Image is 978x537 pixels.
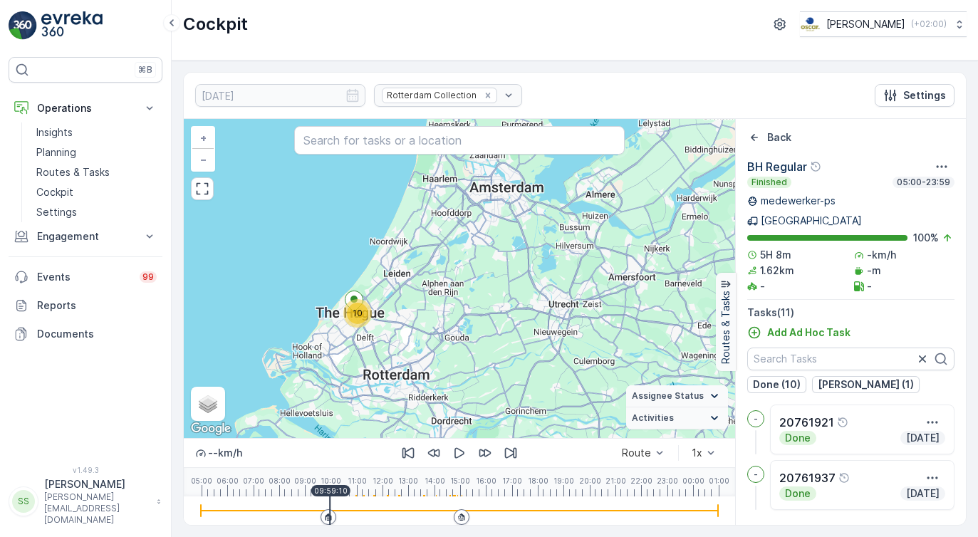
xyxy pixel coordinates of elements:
p: Settings [903,88,946,103]
summary: Assignee Status [626,385,728,407]
p: Done [784,486,812,501]
a: Zoom In [192,127,214,149]
a: Layers [192,388,224,419]
p: medewerker-ps [761,194,836,208]
p: 11:00 [348,476,367,485]
p: 12:00 [373,476,393,485]
span: − [200,153,207,165]
button: Operations [9,94,162,122]
div: Help Tooltip Icon [837,417,848,428]
p: [DATE] [905,431,941,445]
p: Done (10) [753,377,801,392]
p: 01:00 [709,476,729,485]
p: 06:00 [217,476,239,485]
p: [PERSON_NAME] [826,17,905,31]
a: Planning [31,142,162,162]
div: Help Tooltip Icon [810,161,821,172]
p: Routes & Tasks [36,165,110,179]
p: Back [767,130,791,145]
p: Tasks ( 11 ) [747,306,954,320]
p: Cockpit [36,185,73,199]
p: Planning [36,145,76,160]
button: [PERSON_NAME](+02:00) [800,11,967,37]
button: Engagement [9,222,162,251]
div: 10 [343,299,372,328]
p: -- km/h [208,446,242,460]
button: [PERSON_NAME] (1) [812,376,920,393]
p: -m [867,264,881,278]
span: 10 [353,308,363,318]
p: - [754,469,758,480]
p: Routes & Tasks [719,291,733,365]
p: - [754,413,758,424]
p: -km/h [867,248,896,262]
span: + [200,132,207,144]
p: Done [784,431,812,445]
span: Assignee Status [632,390,704,402]
a: Settings [31,202,162,222]
div: Route [622,447,651,459]
p: 16:00 [476,476,496,485]
img: Google [187,419,234,438]
p: [GEOGRAPHIC_DATA] [761,214,862,228]
p: 5H 8m [760,248,791,262]
img: logo_light-DOdMpM7g.png [41,11,103,40]
p: ⌘B [138,64,152,75]
p: [PERSON_NAME] (1) [818,377,914,392]
input: dd/mm/yyyy [195,84,365,107]
a: Back [747,130,791,145]
p: 100 % [913,231,939,245]
p: Reports [37,298,157,313]
p: 15:00 [450,476,470,485]
p: 22:00 [630,476,652,485]
button: SS[PERSON_NAME][PERSON_NAME][EMAIL_ADDRESS][DOMAIN_NAME] [9,477,162,526]
p: Operations [37,101,134,115]
a: Zoom Out [192,149,214,170]
p: 21:00 [605,476,626,485]
p: 99 [142,271,154,283]
p: 09:59:10 [314,486,348,495]
p: 18:00 [528,476,548,485]
p: 07:00 [243,476,264,485]
p: 1.62km [760,264,794,278]
a: Add Ad Hoc Task [747,325,850,340]
div: SS [12,490,35,513]
p: 10:00 [321,476,341,485]
p: Documents [37,327,157,341]
p: 08:00 [269,476,291,485]
span: Activities [632,412,674,424]
p: [DATE] [905,486,941,501]
p: 05:00 [191,476,212,485]
div: Help Tooltip Icon [838,472,850,484]
p: ( +02:00 ) [911,19,947,30]
p: Add Ad Hoc Task [767,325,850,340]
img: basis-logo_rgb2x.png [800,16,821,32]
button: Settings [875,84,954,107]
p: Cockpit [183,13,248,36]
p: Settings [36,205,77,219]
div: 1x [692,447,702,459]
a: Insights [31,122,162,142]
input: Search for tasks or a location [294,126,625,155]
p: 13:00 [398,476,418,485]
summary: Activities [626,407,728,429]
p: 20:00 [579,476,601,485]
a: Routes & Tasks [31,162,162,182]
p: 05:00-23:59 [895,177,952,188]
p: 20761937 [779,469,836,486]
a: Events99 [9,263,162,291]
p: 09:00 [294,476,316,485]
p: [PERSON_NAME][EMAIL_ADDRESS][DOMAIN_NAME] [44,491,150,526]
a: Cockpit [31,182,162,202]
p: 19:00 [553,476,574,485]
p: [PERSON_NAME] [44,477,150,491]
p: BH Regular [747,158,807,175]
p: Events [37,270,131,284]
p: Insights [36,125,73,140]
p: 00:00 [682,476,704,485]
a: Reports [9,291,162,320]
p: - [867,279,872,293]
a: Open this area in Google Maps (opens a new window) [187,419,234,438]
p: 23:00 [657,476,678,485]
p: 17:00 [502,476,522,485]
